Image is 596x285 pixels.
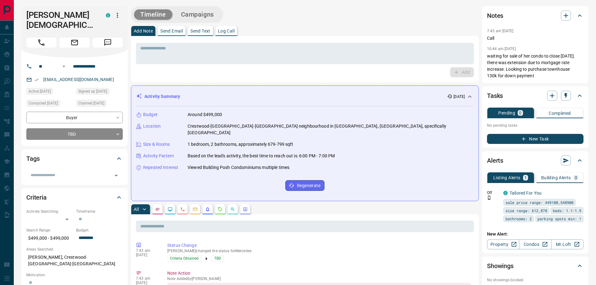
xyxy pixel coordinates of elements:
[487,239,519,249] a: Property
[26,227,73,233] p: Search Range:
[193,207,198,212] svg: Emails
[453,94,465,99] p: [DATE]
[93,38,123,48] span: Message
[106,13,110,18] div: condos.ca
[26,272,123,278] p: Motivation:
[487,91,503,101] h2: Tasks
[134,29,153,33] p: Add Note
[188,123,474,136] p: Crestwood-[GEOGRAPHIC_DATA]-[GEOGRAPHIC_DATA] neighbourhood in [GEOGRAPHIC_DATA], [GEOGRAPHIC_DAT...
[505,199,573,206] span: sale price range: 449100,548900
[160,29,183,33] p: Send Email
[26,128,123,140] div: TBD
[487,153,583,168] div: Alerts
[134,9,172,20] button: Timeline
[205,207,210,212] svg: Listing Alerts
[218,29,235,33] p: Log Call
[143,123,161,130] p: Location
[26,151,123,166] div: Tags
[180,207,185,212] svg: Calls
[487,190,500,196] p: Off
[26,88,73,97] div: Tue Aug 26 2025
[487,47,516,51] p: 10:44 am [DATE]
[136,91,474,102] div: Activity Summary[DATE]
[26,100,73,109] div: Wed Aug 27 2025
[43,77,114,82] a: [EMAIL_ADDRESS][DOMAIN_NAME]
[168,207,173,212] svg: Lead Browsing Activity
[493,176,521,180] p: Listing Alerts
[214,255,221,262] span: TBD
[487,11,503,21] h2: Notes
[487,121,583,130] p: No pending tasks
[487,261,514,271] h2: Showings
[29,100,58,106] span: Contacted [DATE]
[76,100,123,109] div: Wed Aug 27 2025
[26,209,73,214] p: Actively Searching:
[487,231,583,237] p: New Alert:
[60,63,68,70] button: Open
[487,155,503,165] h2: Alerts
[519,239,551,249] a: Condos
[505,216,532,222] span: bathrooms: 2
[155,207,160,212] svg: Notes
[487,35,583,42] p: Call
[230,207,235,212] svg: Opportunities
[551,239,583,249] a: Mr.Loft
[78,100,104,106] span: Claimed [DATE]
[26,247,123,252] p: Areas Searched:
[243,207,248,212] svg: Agent Actions
[487,277,583,283] p: No showings booked
[26,10,96,30] h1: [PERSON_NAME][DEMOGRAPHIC_DATA]
[26,192,47,202] h2: Criteria
[553,207,581,214] span: beds: 1.1-1.9
[76,227,123,233] p: Budget:
[26,112,123,123] div: Buyer
[188,164,289,171] p: Viewed Building Posh Condominiums multiple times
[487,88,583,103] div: Tasks
[143,111,158,118] p: Budget
[136,276,158,281] p: 7:43 am
[112,171,121,180] button: Open
[143,164,178,171] p: Repeated Interest
[167,270,471,277] p: Note Action
[487,8,583,23] div: Notes
[541,176,571,180] p: Building Alerts
[29,88,51,94] span: Active [DATE]
[136,248,158,253] p: 7:43 am
[487,134,583,144] button: New Task
[549,111,571,115] p: Completed
[188,111,222,118] p: Around $499,000
[285,180,324,191] button: Regenerate
[76,209,123,214] p: Timeframe:
[487,29,514,33] p: 7:43 am [DATE]
[134,207,139,211] p: All
[487,258,583,273] div: Showings
[575,176,577,180] p: 0
[218,207,223,212] svg: Requests
[498,111,515,115] p: Pending
[167,249,471,253] p: [PERSON_NAME] changed the status for Mercedes
[143,153,174,159] p: Activity Pattern
[34,78,39,82] svg: Email Verified
[26,154,39,164] h2: Tags
[136,281,158,285] p: [DATE]
[78,88,107,94] span: Signed up [DATE]
[503,191,508,195] div: condos.ca
[136,253,158,257] p: [DATE]
[76,88,123,97] div: Fri Dec 08 2017
[537,216,581,222] span: parking spots min: 1
[487,196,491,200] svg: Push Notification Only
[167,242,471,249] p: Status Change
[167,277,471,281] p: Note Added by [PERSON_NAME]
[60,38,90,48] span: Email
[519,111,521,115] p: 0
[505,207,547,214] span: size range: 612,878
[26,252,123,269] p: [PERSON_NAME], Crestwood-[GEOGRAPHIC_DATA]-[GEOGRAPHIC_DATA]
[510,191,542,196] a: Tailored For You
[26,190,123,205] div: Criteria
[26,38,56,48] span: Call
[143,141,170,148] p: Size & Rooms
[144,93,180,100] p: Activity Summary
[524,176,527,180] p: 1
[26,233,73,243] p: $499,000 - $499,000
[188,141,293,148] p: 1 bedroom, 2 bathrooms, approximately 679-799 sqft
